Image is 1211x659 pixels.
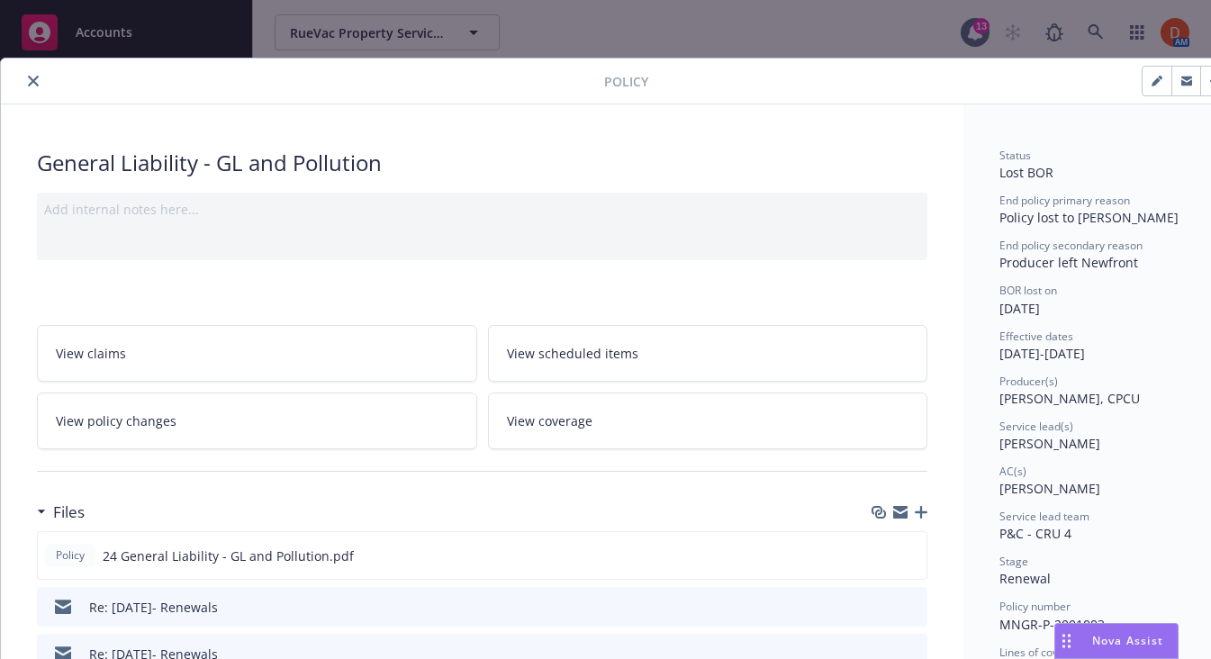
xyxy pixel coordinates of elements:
[999,238,1143,253] span: End policy secondary reason
[874,546,889,565] button: download file
[103,546,354,565] span: 24 General Liability - GL and Pollution.pdf
[37,325,477,382] a: View claims
[44,200,920,219] div: Add internal notes here...
[999,209,1179,226] span: Policy lost to [PERSON_NAME]
[999,525,1071,542] span: P&C - CRU 4
[999,193,1130,208] span: End policy primary reason
[37,148,927,178] div: General Liability - GL and Pollution
[999,464,1026,479] span: AC(s)
[999,329,1073,344] span: Effective dates
[37,393,477,449] a: View policy changes
[56,344,126,363] span: View claims
[56,411,176,430] span: View policy changes
[904,598,920,617] button: preview file
[1055,624,1078,658] div: Drag to move
[999,435,1100,452] span: [PERSON_NAME]
[999,254,1138,271] span: Producer left Newfront
[999,283,1057,298] span: BOR lost on
[23,70,44,92] button: close
[999,554,1028,569] span: Stage
[604,72,648,91] span: Policy
[52,547,88,564] span: Policy
[37,501,85,524] div: Files
[999,480,1100,497] span: [PERSON_NAME]
[507,411,592,430] span: View coverage
[507,344,638,363] span: View scheduled items
[999,374,1058,389] span: Producer(s)
[999,509,1089,524] span: Service lead team
[999,616,1105,633] span: MNGR-P-2001003
[999,300,1040,317] span: [DATE]
[903,546,919,565] button: preview file
[999,148,1031,163] span: Status
[875,598,890,617] button: download file
[1054,623,1179,659] button: Nova Assist
[488,325,928,382] a: View scheduled items
[999,164,1053,181] span: Lost BOR
[89,598,218,617] div: Re: [DATE]- Renewals
[1092,633,1163,648] span: Nova Assist
[999,329,1201,363] div: [DATE] - [DATE]
[488,393,928,449] a: View coverage
[999,390,1140,407] span: [PERSON_NAME], CPCU
[999,419,1073,434] span: Service lead(s)
[53,501,85,524] h3: Files
[999,599,1071,614] span: Policy number
[999,570,1051,587] span: Renewal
